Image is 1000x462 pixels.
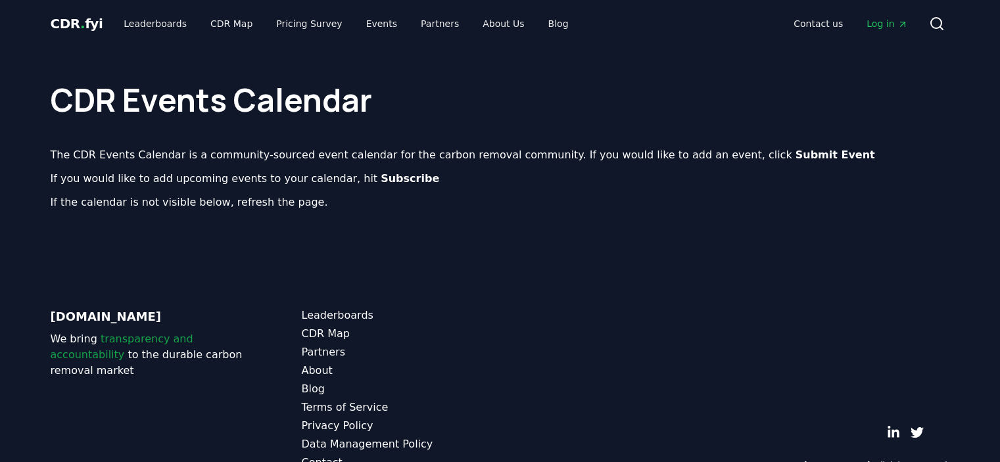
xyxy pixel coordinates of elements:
[51,331,249,379] p: We bring to the durable carbon removal market
[887,426,900,439] a: LinkedIn
[302,418,500,434] a: Privacy Policy
[51,195,950,210] p: If the calendar is not visible below, refresh the page.
[113,12,579,35] nav: Main
[381,172,439,185] b: Subscribe
[51,58,950,116] h1: CDR Events Calendar
[302,308,500,323] a: Leaderboards
[80,16,85,32] span: .
[51,333,193,361] span: transparency and accountability
[51,16,103,32] span: CDR fyi
[51,14,103,33] a: CDR.fyi
[51,171,950,187] p: If you would like to add upcoming events to your calendar, hit
[302,436,500,452] a: Data Management Policy
[911,426,924,439] a: Twitter
[867,17,907,30] span: Log in
[302,363,500,379] a: About
[302,381,500,397] a: Blog
[856,12,918,35] a: Log in
[783,12,918,35] nav: Main
[796,149,875,161] b: Submit Event
[783,12,853,35] a: Contact us
[472,12,535,35] a: About Us
[410,12,469,35] a: Partners
[200,12,263,35] a: CDR Map
[266,12,352,35] a: Pricing Survey
[113,12,197,35] a: Leaderboards
[302,326,500,342] a: CDR Map
[51,308,249,326] p: [DOMAIN_NAME]
[302,400,500,415] a: Terms of Service
[356,12,408,35] a: Events
[302,344,500,360] a: Partners
[51,147,950,163] p: The CDR Events Calendar is a community-sourced event calendar for the carbon removal community. I...
[538,12,579,35] a: Blog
